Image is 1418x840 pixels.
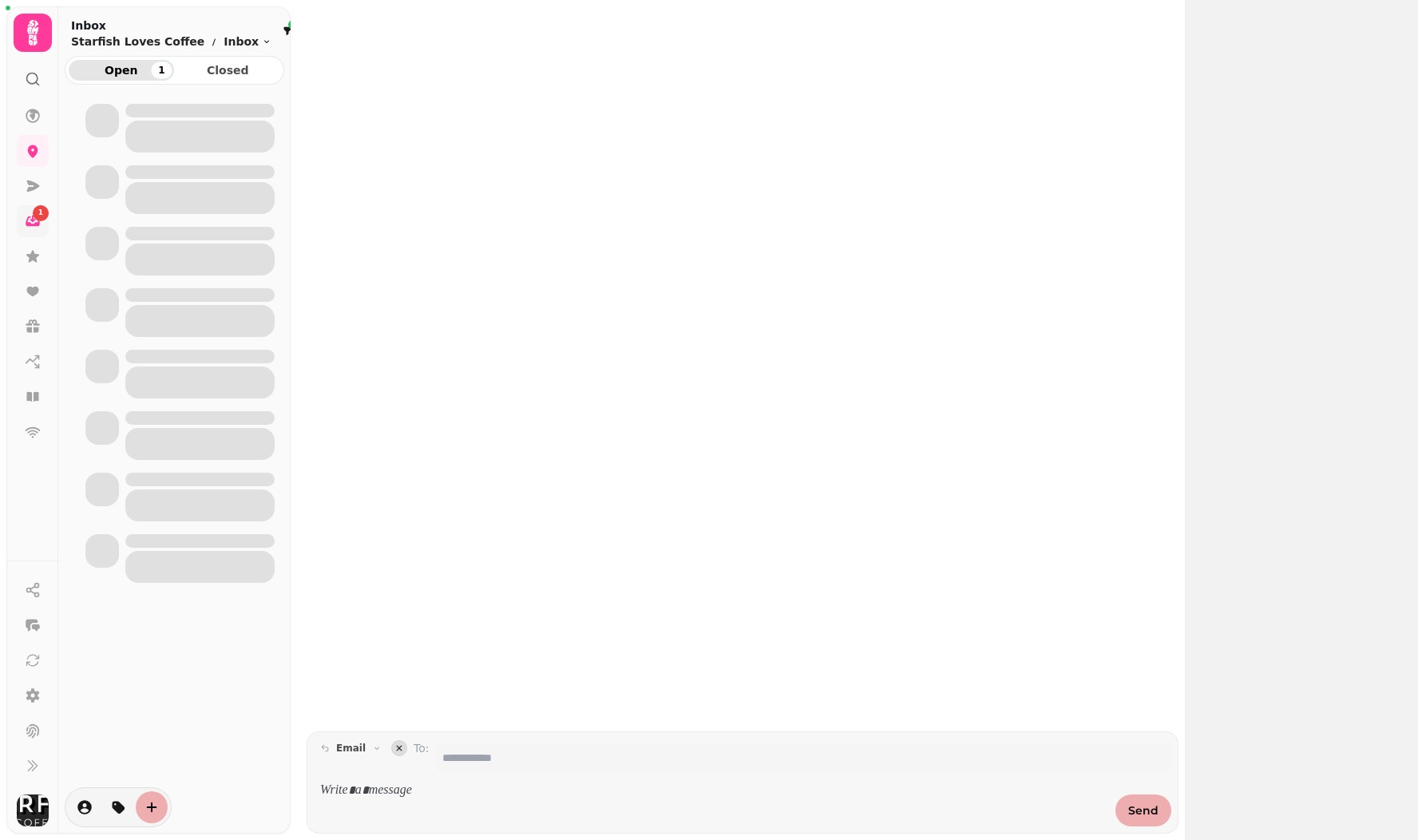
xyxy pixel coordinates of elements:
[391,740,407,756] button: collapse
[81,65,161,76] span: Open
[1115,794,1171,826] button: Send
[176,60,281,81] button: Closed
[102,791,134,823] button: tag-thread
[151,61,172,79] div: 1
[14,794,52,826] button: User avatar
[314,739,388,758] button: email
[1128,805,1159,816] span: Send
[71,34,204,50] p: Starfish Loves Coffee
[224,34,271,50] button: Inbox
[136,791,168,823] button: create-convo
[414,740,429,772] label: To:
[17,794,49,826] img: User avatar
[38,208,43,219] span: 1
[69,60,174,81] button: Open1
[17,205,49,237] a: 1
[188,65,268,76] span: Closed
[71,18,271,34] h2: Inbox
[278,22,297,41] button: filter
[71,34,271,50] nav: breadcrumb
